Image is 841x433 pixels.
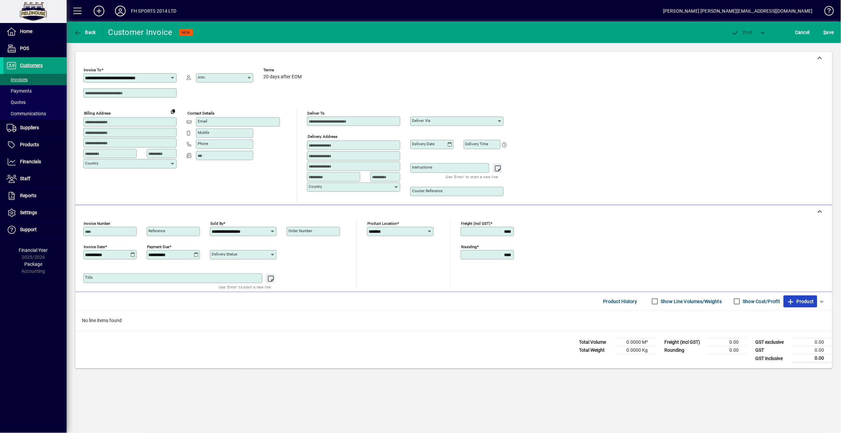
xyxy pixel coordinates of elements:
[3,97,67,108] a: Quotes
[168,106,178,117] button: Copy to Delivery address
[7,100,26,105] span: Quotes
[20,176,30,181] span: Staff
[198,130,209,135] mat-label: Mobile
[131,6,176,16] div: FH SPORTS 2014 LTD
[75,310,832,331] div: No line items found
[412,118,430,123] mat-label: Deliver via
[601,295,640,307] button: Product History
[752,346,792,354] td: GST
[824,30,826,35] span: S
[3,74,67,85] a: Invoices
[794,26,812,38] button: Cancel
[212,252,237,256] mat-label: Delivery status
[85,275,93,280] mat-label: Title
[3,23,67,40] a: Home
[3,154,67,170] a: Financials
[367,221,397,226] mat-label: Product location
[288,228,312,233] mat-label: Order number
[731,30,753,35] span: ost
[20,125,39,130] span: Suppliers
[787,296,814,307] span: Product
[219,283,271,291] mat-hint: Use 'Enter' to start a new line
[728,26,756,38] button: Post
[20,159,41,164] span: Financials
[198,119,207,124] mat-label: Email
[72,26,98,38] button: Back
[84,244,105,249] mat-label: Invoice date
[412,189,443,193] mat-label: Courier Reference
[85,161,98,166] mat-label: Country
[412,142,435,146] mat-label: Delivery date
[412,165,432,170] mat-label: Instructions
[3,171,67,187] a: Staff
[3,188,67,204] a: Reports
[88,5,110,17] button: Add
[824,27,834,38] span: ave
[309,184,322,189] mat-label: Country
[307,111,325,116] mat-label: Deliver To
[24,261,42,267] span: Package
[210,221,223,226] mat-label: Sold by
[67,26,103,38] app-page-header-button: Back
[3,40,67,57] a: POS
[3,108,67,119] a: Communications
[7,111,46,116] span: Communications
[198,141,208,146] mat-label: Phone
[795,27,810,38] span: Cancel
[465,142,489,146] mat-label: Delivery time
[84,221,110,226] mat-label: Invoice number
[792,354,832,363] td: 0.00
[110,5,131,17] button: Profile
[20,227,37,232] span: Support
[74,30,96,35] span: Back
[147,244,169,249] mat-label: Payment due
[461,244,477,249] mat-label: Rounding
[3,221,67,238] a: Support
[20,29,32,34] span: Home
[819,1,833,23] a: Knowledge Base
[661,338,707,346] td: Freight (incl GST)
[7,88,32,94] span: Payments
[616,346,656,354] td: 0.0000 Kg
[263,74,302,80] span: 20 days after EOM
[182,30,190,35] span: NEW
[108,27,173,38] div: Customer Invoice
[660,298,722,305] label: Show Line Volumes/Weights
[792,338,832,346] td: 0.00
[148,228,165,233] mat-label: Reference
[20,193,36,198] span: Reports
[792,346,832,354] td: 0.00
[198,75,205,80] mat-label: Attn
[576,346,616,354] td: Total Weight
[3,120,67,136] a: Suppliers
[263,68,303,72] span: Terms
[3,205,67,221] a: Settings
[461,221,491,226] mat-label: Freight (incl GST)
[20,46,29,51] span: POS
[7,77,28,82] span: Invoices
[616,338,656,346] td: 0.0000 M³
[707,338,747,346] td: 0.00
[752,338,792,346] td: GST exclusive
[784,295,817,307] button: Product
[743,30,746,35] span: P
[752,354,792,363] td: GST inclusive
[19,247,48,253] span: Financial Year
[576,338,616,346] td: Total Volume
[822,26,836,38] button: Save
[20,142,39,147] span: Products
[20,63,43,68] span: Customers
[20,210,37,215] span: Settings
[742,298,780,305] label: Show Cost/Profit
[707,346,747,354] td: 0.00
[3,85,67,97] a: Payments
[661,346,707,354] td: Rounding
[603,296,637,307] span: Product History
[3,137,67,153] a: Products
[84,68,101,72] mat-label: Invoice To
[446,173,498,181] mat-hint: Use 'Enter' to start a new line
[663,6,813,16] div: [PERSON_NAME] [PERSON_NAME][EMAIL_ADDRESS][DOMAIN_NAME]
